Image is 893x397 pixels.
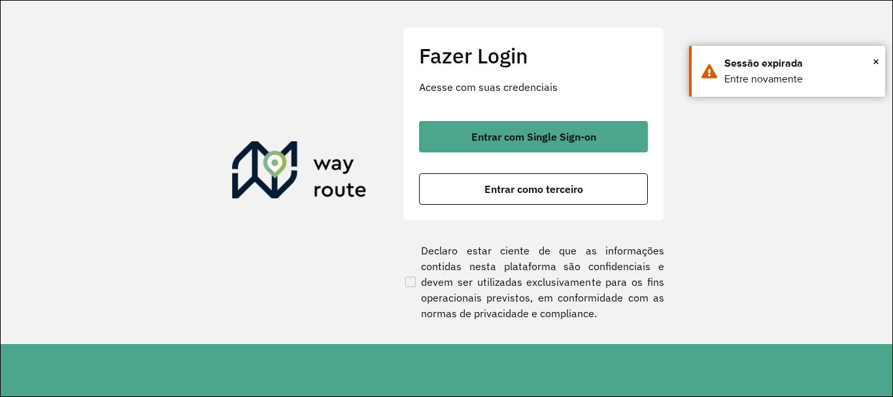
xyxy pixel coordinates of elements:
div: Sessão expirada [724,56,875,71]
div: Entre novamente [724,71,875,87]
span: × [873,52,879,71]
label: Declaro estar ciente de que as informações contidas nesta plataforma são confidenciais e devem se... [403,243,664,321]
h2: Fazer Login [419,43,648,68]
button: button [419,121,648,152]
button: Close [873,52,879,71]
button: button [419,173,648,205]
p: Acesse com suas credenciais [419,79,648,95]
img: Roteirizador AmbevTech [232,141,367,204]
span: Entrar com Single Sign-on [471,131,596,142]
span: Entrar como terceiro [484,184,583,194]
